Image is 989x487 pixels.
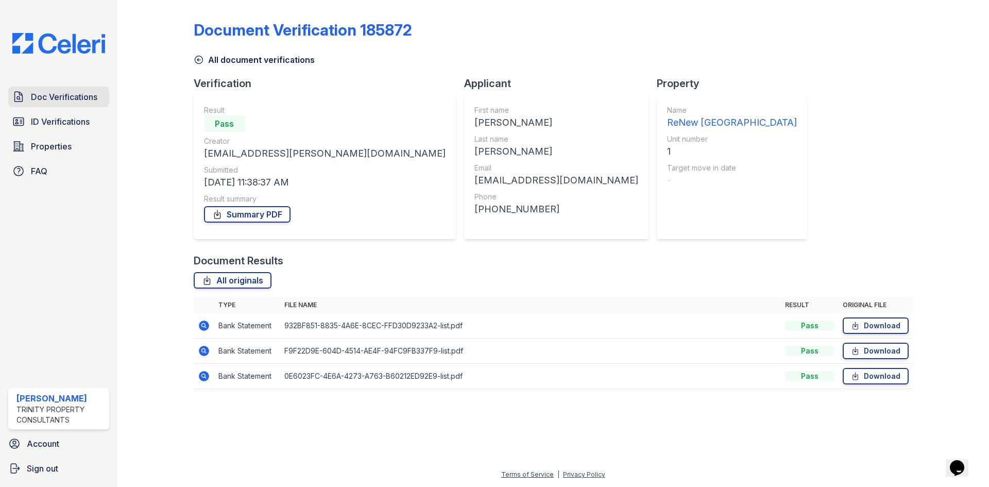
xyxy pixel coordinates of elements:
[781,297,839,313] th: Result
[667,134,797,144] div: Unit number
[8,161,109,181] a: FAQ
[194,21,412,39] div: Document Verification 185872
[194,76,464,91] div: Verification
[946,446,979,477] iframe: chat widget
[280,364,781,389] td: 0E6023FC-4E6A-4273-A763-B60212ED92E9-list.pdf
[31,115,90,128] span: ID Verifications
[667,173,797,188] div: -
[557,471,559,478] div: |
[31,140,72,153] span: Properties
[204,105,446,115] div: Result
[667,163,797,173] div: Target move in date
[474,115,638,130] div: [PERSON_NAME]
[667,105,797,130] a: Name ReNew [GEOGRAPHIC_DATA]
[839,297,913,313] th: Original file
[214,364,280,389] td: Bank Statement
[474,134,638,144] div: Last name
[16,405,105,425] div: Trinity Property Consultants
[194,254,283,268] div: Document Results
[204,194,446,204] div: Result summary
[667,105,797,115] div: Name
[204,136,446,146] div: Creator
[280,313,781,339] td: 932BF851-8835-4A6E-8CEC-FFD30D9233A2-list.pdf
[4,458,113,479] a: Sign out
[563,471,605,478] a: Privacy Policy
[4,33,113,54] img: CE_Logo_Blue-a8612792a0a2168367f1c8372b55b34899dd931a85d93a1a3d3e32e68fde9ad4.png
[280,297,781,313] th: File name
[464,76,657,91] div: Applicant
[214,313,280,339] td: Bank Statement
[474,173,638,188] div: [EMAIL_ADDRESS][DOMAIN_NAME]
[214,297,280,313] th: Type
[4,433,113,454] a: Account
[204,175,446,190] div: [DATE] 11:38:37 AM
[474,144,638,159] div: [PERSON_NAME]
[785,371,834,381] div: Pass
[785,321,834,331] div: Pass
[474,192,638,202] div: Phone
[27,438,59,450] span: Account
[474,105,638,115] div: First name
[31,91,97,103] span: Doc Verifications
[280,339,781,364] td: F9F22D9E-604D-4514-AE4F-94FC9FB337F9-list.pdf
[8,87,109,107] a: Doc Verifications
[785,346,834,356] div: Pass
[657,76,815,91] div: Property
[27,462,58,475] span: Sign out
[8,136,109,157] a: Properties
[16,392,105,405] div: [PERSON_NAME]
[194,54,315,66] a: All document verifications
[31,165,47,177] span: FAQ
[204,146,446,161] div: [EMAIL_ADDRESS][PERSON_NAME][DOMAIN_NAME]
[501,471,554,478] a: Terms of Service
[843,343,909,359] a: Download
[204,206,291,223] a: Summary PDF
[474,163,638,173] div: Email
[843,317,909,334] a: Download
[843,368,909,384] a: Download
[474,202,638,216] div: [PHONE_NUMBER]
[194,272,271,289] a: All originals
[204,115,245,132] div: Pass
[214,339,280,364] td: Bank Statement
[204,165,446,175] div: Submitted
[667,115,797,130] div: ReNew [GEOGRAPHIC_DATA]
[8,111,109,132] a: ID Verifications
[667,144,797,159] div: 1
